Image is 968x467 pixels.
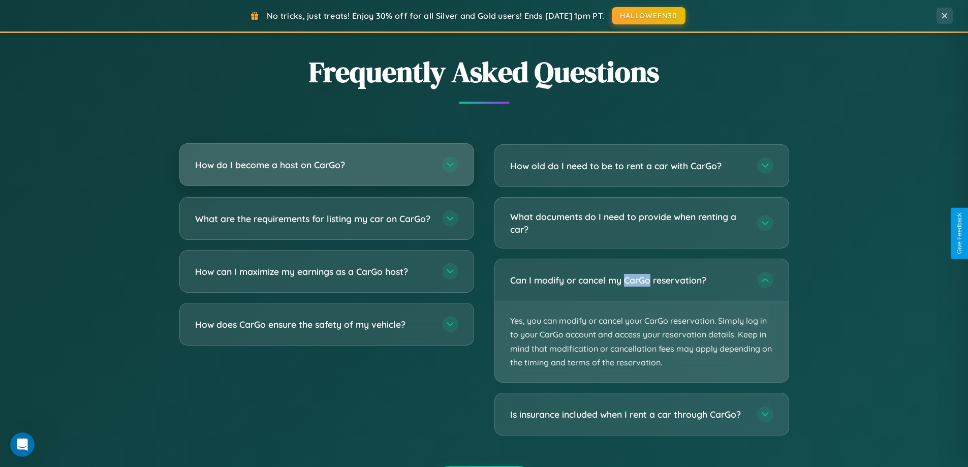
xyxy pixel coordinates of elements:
button: HALLOWEEN30 [612,7,685,24]
p: Yes, you can modify or cancel your CarGo reservation. Simply log in to your CarGo account and acc... [495,301,789,382]
h3: Is insurance included when I rent a car through CarGo? [510,408,747,421]
div: Give Feedback [956,213,963,254]
h3: What are the requirements for listing my car on CarGo? [195,212,432,225]
h3: How old do I need to be to rent a car with CarGo? [510,160,747,172]
h3: Can I modify or cancel my CarGo reservation? [510,274,747,287]
h2: Frequently Asked Questions [179,52,789,91]
h3: What documents do I need to provide when renting a car? [510,210,747,235]
iframe: Intercom live chat [10,432,35,457]
h3: How does CarGo ensure the safety of my vehicle? [195,318,432,331]
span: No tricks, just treats! Enjoy 30% off for all Silver and Gold users! Ends [DATE] 1pm PT. [267,11,604,21]
h3: How can I maximize my earnings as a CarGo host? [195,265,432,278]
h3: How do I become a host on CarGo? [195,159,432,171]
